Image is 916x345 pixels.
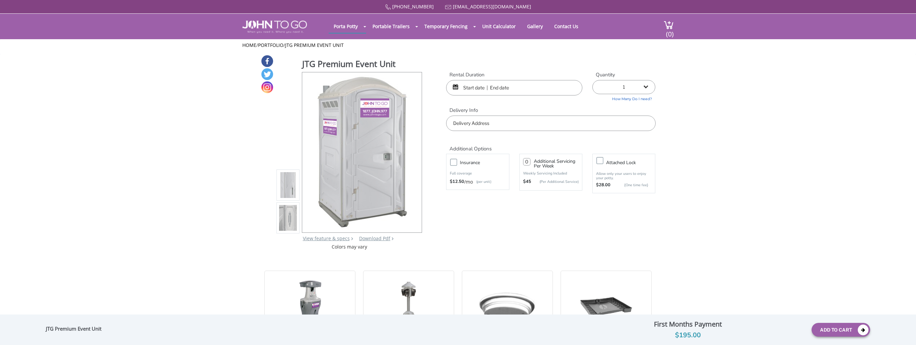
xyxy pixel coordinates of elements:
p: {One time fee} [614,182,648,189]
h3: Insurance [460,158,512,167]
h1: JTG Premium Event Unit [302,58,423,71]
label: Delivery Info [446,107,655,114]
a: Gallery [522,20,548,33]
p: Weekly Servicing Included [523,171,579,176]
a: How Many Do I need? [592,94,655,102]
p: (per unit) [473,179,491,185]
a: Home [242,42,256,48]
div: /mo [450,179,505,185]
h3: Additional Servicing Per Week [534,159,579,168]
strong: $45 [523,179,531,185]
img: chevron.png [392,237,394,240]
a: Contact Us [549,20,583,33]
img: Call [385,4,391,10]
strong: $12.50 [450,179,464,185]
div: Colors may vary [276,244,423,250]
a: Instagram [261,81,273,93]
img: 19 [469,279,546,333]
a: Unit Calculator [477,20,521,33]
a: Twitter [261,68,273,80]
img: Product [279,107,297,265]
a: Download Pdf [359,235,390,241]
button: Add To Cart [812,323,870,337]
img: Product [311,72,413,230]
label: Quantity [592,71,655,78]
input: Delivery Address [446,116,655,131]
img: right arrow icon [351,237,353,240]
a: Portable Trailers [367,20,415,33]
a: View feature & specs [303,235,350,241]
img: 19 [579,279,633,333]
a: Porta Potty [329,20,363,33]
input: 0 [523,158,530,165]
a: JTG Premium Event Unit [285,42,344,48]
p: Full coverage [450,170,505,177]
button: Live Chat [889,318,916,345]
img: 19 [394,279,424,333]
a: Facebook [261,55,273,67]
img: Product [279,140,297,297]
p: (Per Additional Service) [531,179,579,184]
ul: / / [242,42,674,49]
img: JOHN to go [242,20,307,33]
span: (0) [666,24,674,39]
a: [EMAIL_ADDRESS][DOMAIN_NAME] [453,3,531,10]
img: Mail [445,5,451,9]
strong: $28.00 [596,182,610,189]
img: 19 [292,279,328,333]
a: [PHONE_NUMBER] [392,3,434,10]
div: $195.00 [569,330,807,341]
h2: Additional Options [446,138,655,152]
p: Allow only your users to enjoy your potty. [596,171,652,180]
a: Temporary Fencing [419,20,473,33]
h3: Attached lock [606,158,658,167]
input: Start date | End date [446,80,582,95]
a: Portfolio [258,42,283,48]
label: Rental Duration [446,71,582,78]
div: JTG Premium Event Unit [46,326,105,334]
div: First Months Payment [569,319,807,330]
img: cart a [664,20,674,29]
